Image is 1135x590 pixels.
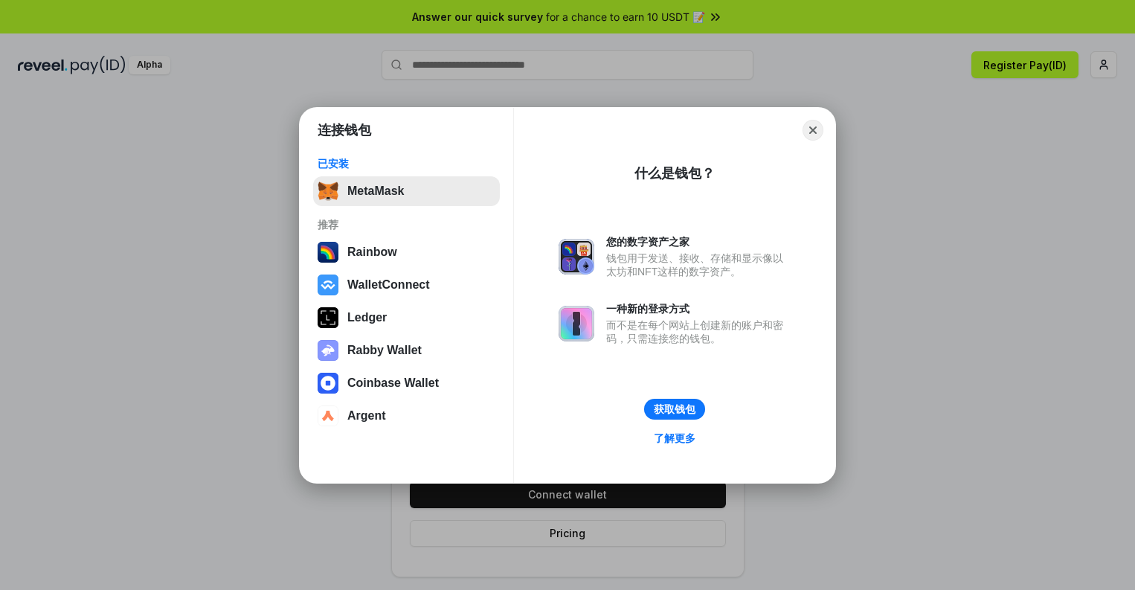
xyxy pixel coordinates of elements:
button: Ledger [313,303,500,333]
div: WalletConnect [347,278,430,292]
h1: 连接钱包 [318,121,371,139]
button: Close [803,120,823,141]
div: Coinbase Wallet [347,376,439,390]
img: svg+xml,%3Csvg%20xmlns%3D%22http%3A%2F%2Fwww.w3.org%2F2000%2Fsvg%22%20fill%3D%22none%22%20viewBox... [318,340,338,361]
button: Argent [313,401,500,431]
div: 您的数字资产之家 [606,235,791,248]
img: svg+xml,%3Csvg%20fill%3D%22none%22%20height%3D%2233%22%20viewBox%3D%220%200%2035%2033%22%20width%... [318,181,338,202]
button: MetaMask [313,176,500,206]
div: 了解更多 [654,432,695,445]
button: Coinbase Wallet [313,368,500,398]
img: svg+xml,%3Csvg%20xmlns%3D%22http%3A%2F%2Fwww.w3.org%2F2000%2Fsvg%22%20fill%3D%22none%22%20viewBox... [559,306,594,342]
a: 了解更多 [645,429,704,448]
img: svg+xml,%3Csvg%20width%3D%2228%22%20height%3D%2228%22%20viewBox%3D%220%200%2028%2028%22%20fill%3D... [318,275,338,295]
div: 钱包用于发送、接收、存储和显示像以太坊和NFT这样的数字资产。 [606,251,791,278]
img: svg+xml,%3Csvg%20xmlns%3D%22http%3A%2F%2Fwww.w3.org%2F2000%2Fsvg%22%20width%3D%2228%22%20height%3... [318,307,338,328]
div: 推荐 [318,218,495,231]
button: WalletConnect [313,270,500,300]
div: 一种新的登录方式 [606,302,791,315]
img: svg+xml,%3Csvg%20width%3D%22120%22%20height%3D%22120%22%20viewBox%3D%220%200%20120%20120%22%20fil... [318,242,338,263]
div: Argent [347,409,386,423]
div: MetaMask [347,185,404,198]
div: 什么是钱包？ [634,164,715,182]
div: Rabby Wallet [347,344,422,357]
div: 获取钱包 [654,403,695,416]
img: svg+xml,%3Csvg%20width%3D%2228%22%20height%3D%2228%22%20viewBox%3D%220%200%2028%2028%22%20fill%3D... [318,405,338,426]
div: Rainbow [347,246,397,259]
button: Rabby Wallet [313,336,500,365]
img: svg+xml,%3Csvg%20xmlns%3D%22http%3A%2F%2Fwww.w3.org%2F2000%2Fsvg%22%20fill%3D%22none%22%20viewBox... [559,239,594,275]
div: Ledger [347,311,387,324]
div: 而不是在每个网站上创建新的账户和密码，只需连接您的钱包。 [606,318,791,345]
div: 已安装 [318,157,495,170]
img: svg+xml,%3Csvg%20width%3D%2228%22%20height%3D%2228%22%20viewBox%3D%220%200%2028%2028%22%20fill%3D... [318,373,338,394]
button: Rainbow [313,237,500,267]
button: 获取钱包 [644,399,705,420]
